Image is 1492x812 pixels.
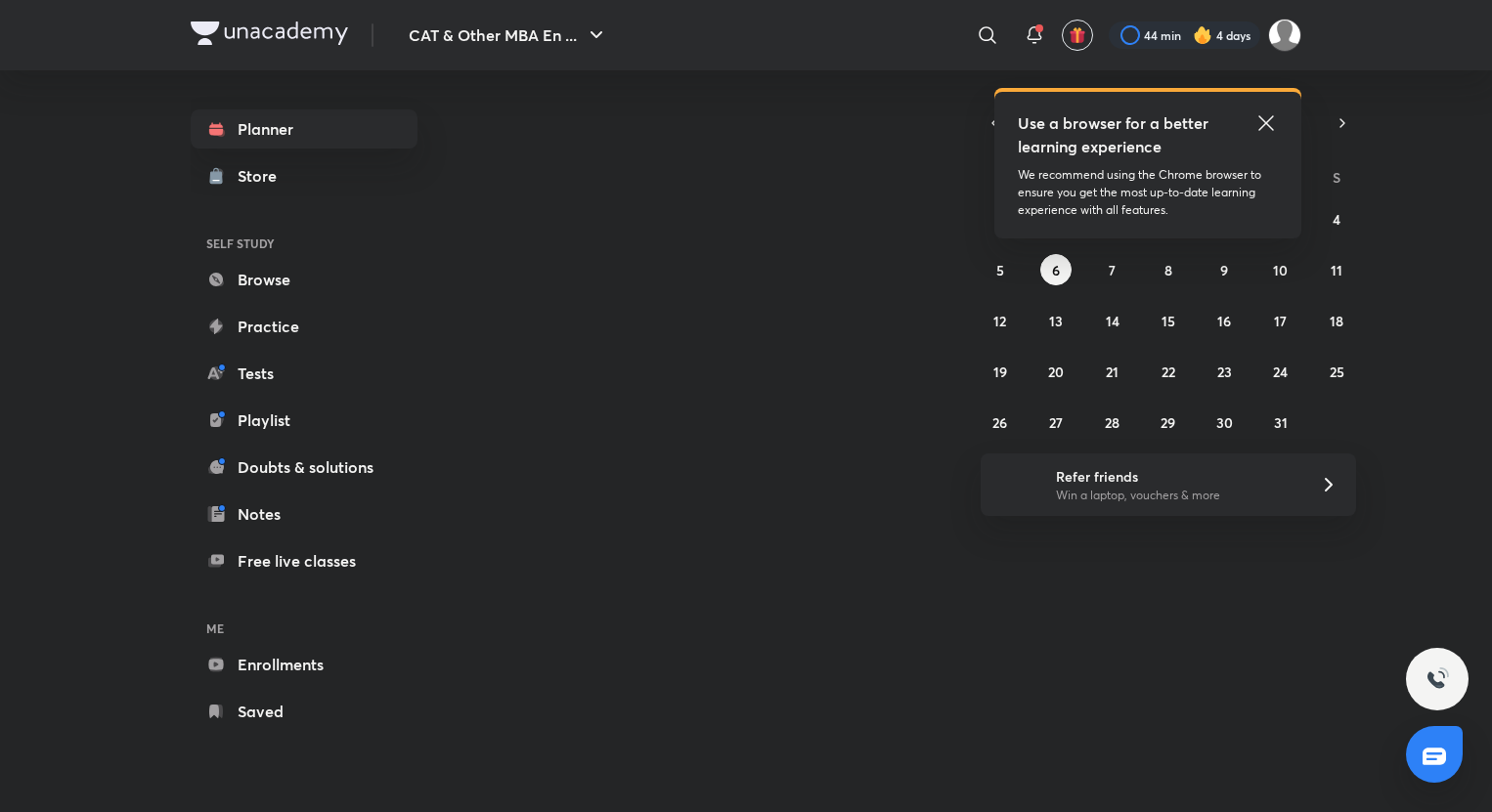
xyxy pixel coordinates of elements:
abbr: October 9, 2025 [1220,261,1228,279]
abbr: October 4, 2025 [1333,210,1340,229]
abbr: October 23, 2025 [1217,363,1232,381]
button: October 27, 2025 [1040,406,1072,438]
p: We recommend using the Chrome browser to ensure you get the most up-to-date learning experience w... [1018,166,1278,219]
button: October 31, 2025 [1265,406,1296,438]
button: October 25, 2025 [1321,356,1352,387]
a: Store [191,156,417,195]
abbr: October 11, 2025 [1331,261,1342,279]
a: Doubts & solutions [191,448,417,487]
abbr: Saturday [1333,168,1340,187]
h6: Refer friends [1056,466,1296,487]
img: Company Logo [191,21,348,45]
abbr: October 14, 2025 [1106,312,1119,330]
abbr: October 6, 2025 [1052,261,1060,279]
a: Practice [191,307,417,346]
a: Playlist [191,401,417,440]
img: streak [1193,25,1212,45]
button: October 5, 2025 [985,254,1016,285]
button: October 26, 2025 [985,406,1016,438]
button: October 13, 2025 [1040,305,1072,336]
button: October 24, 2025 [1265,356,1296,387]
img: referral [996,465,1035,504]
abbr: October 25, 2025 [1330,363,1344,381]
abbr: October 30, 2025 [1216,413,1233,432]
div: Store [238,164,288,188]
button: October 21, 2025 [1097,356,1128,387]
abbr: October 5, 2025 [996,261,1004,279]
button: October 14, 2025 [1097,305,1128,336]
button: October 10, 2025 [1265,254,1296,285]
abbr: October 21, 2025 [1106,363,1119,381]
button: October 23, 2025 [1208,356,1240,387]
button: October 11, 2025 [1321,254,1352,285]
h6: SELF STUDY [191,227,417,260]
button: October 4, 2025 [1321,203,1352,235]
a: Planner [191,109,417,149]
a: Free live classes [191,541,417,580]
img: avatar [1069,26,1086,44]
button: October 28, 2025 [1097,406,1128,438]
abbr: October 10, 2025 [1273,261,1288,279]
abbr: October 28, 2025 [1105,413,1119,432]
abbr: October 8, 2025 [1164,261,1172,279]
abbr: October 29, 2025 [1161,413,1175,432]
a: Browse [191,260,417,299]
button: October 7, 2025 [1097,254,1128,285]
abbr: October 7, 2025 [1109,261,1116,279]
abbr: October 24, 2025 [1273,363,1288,381]
button: October 12, 2025 [985,305,1016,336]
img: Nitin [1268,19,1301,52]
button: October 17, 2025 [1265,305,1296,336]
button: October 18, 2025 [1321,305,1352,336]
button: October 20, 2025 [1040,356,1072,387]
button: avatar [1062,20,1093,51]
h6: ME [191,612,417,645]
button: October 6, 2025 [1040,254,1072,285]
button: October 22, 2025 [1153,356,1184,387]
p: Win a laptop, vouchers & more [1056,487,1296,504]
abbr: October 18, 2025 [1330,312,1343,330]
abbr: October 12, 2025 [993,312,1006,330]
abbr: October 15, 2025 [1162,312,1175,330]
abbr: October 13, 2025 [1049,312,1063,330]
abbr: October 16, 2025 [1217,312,1231,330]
button: October 16, 2025 [1208,305,1240,336]
a: Saved [191,692,417,731]
a: Tests [191,354,417,393]
button: October 15, 2025 [1153,305,1184,336]
button: October 9, 2025 [1208,254,1240,285]
a: Notes [191,494,417,534]
abbr: October 20, 2025 [1048,363,1064,381]
img: ttu [1426,667,1449,691]
a: Enrollments [191,645,417,684]
abbr: October 31, 2025 [1274,413,1288,432]
button: October 19, 2025 [985,356,1016,387]
abbr: October 26, 2025 [992,413,1007,432]
button: October 29, 2025 [1153,406,1184,438]
abbr: October 22, 2025 [1162,363,1175,381]
button: October 8, 2025 [1153,254,1184,285]
abbr: October 17, 2025 [1274,312,1287,330]
abbr: October 27, 2025 [1049,413,1063,432]
abbr: October 19, 2025 [993,363,1007,381]
a: Company Logo [191,21,348,50]
button: CAT & Other MBA En ... [397,16,620,55]
h5: Use a browser for a better learning experience [1018,111,1212,158]
button: October 30, 2025 [1208,406,1240,438]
